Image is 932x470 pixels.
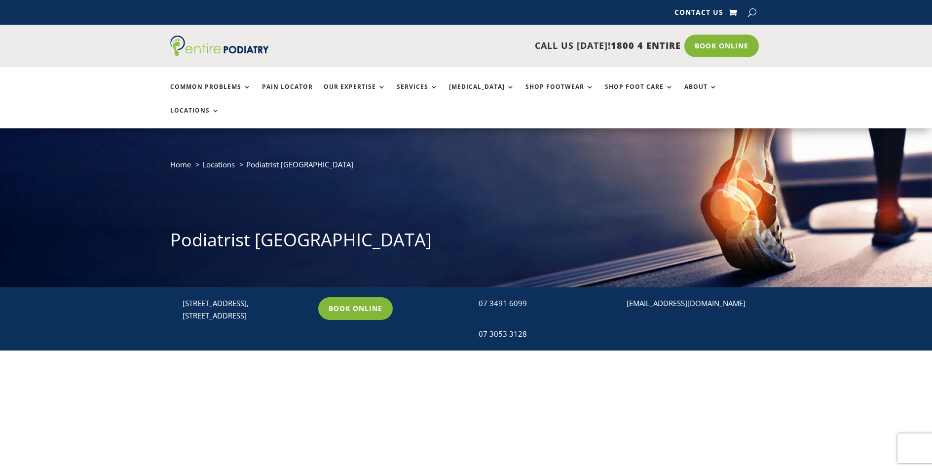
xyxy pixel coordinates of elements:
[627,298,746,308] a: [EMAIL_ADDRESS][DOMAIN_NAME]
[170,159,191,169] a: Home
[324,83,386,105] a: Our Expertise
[318,297,393,320] a: Book Online
[170,48,269,58] a: Entire Podiatry
[674,9,723,20] a: Contact Us
[525,83,594,105] a: Shop Footwear
[170,36,269,56] img: logo (1)
[170,228,762,257] h1: Podiatrist [GEOGRAPHIC_DATA]
[605,83,673,105] a: Shop Foot Care
[183,297,309,322] p: [STREET_ADDRESS], [STREET_ADDRESS]
[202,159,235,169] a: Locations
[246,159,353,169] span: Podiatrist [GEOGRAPHIC_DATA]
[479,297,605,310] div: 07 3491 6099
[449,83,515,105] a: [MEDICAL_DATA]
[397,83,438,105] a: Services
[170,158,762,178] nav: breadcrumb
[307,39,681,52] p: CALL US [DATE]!
[611,39,681,51] span: 1800 4 ENTIRE
[479,328,605,341] div: 07 3053 3128
[262,83,313,105] a: Pain Locator
[684,83,717,105] a: About
[170,83,251,105] a: Common Problems
[684,35,759,57] a: Book Online
[170,107,220,128] a: Locations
